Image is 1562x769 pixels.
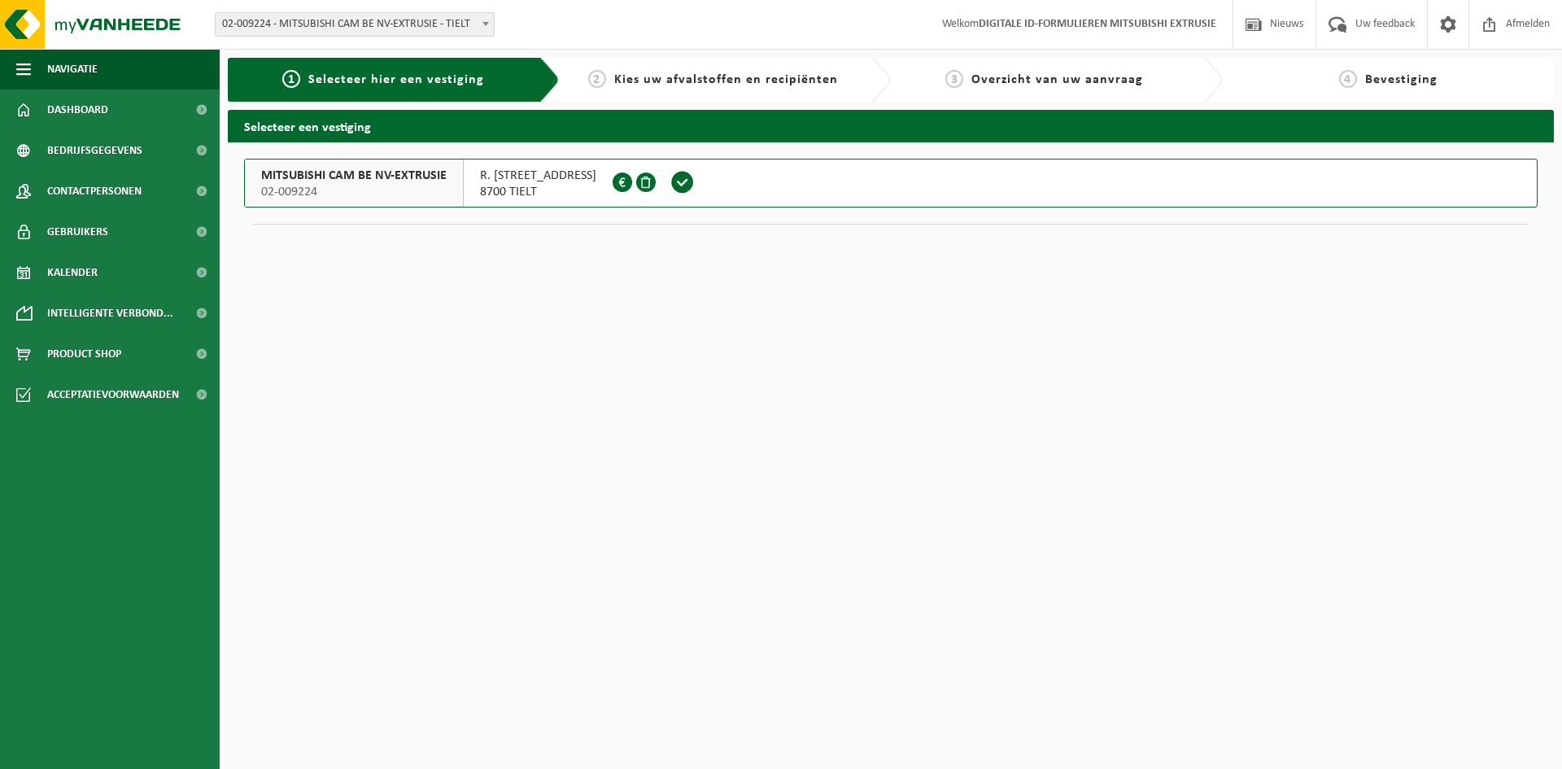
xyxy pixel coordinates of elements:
span: Dashboard [47,90,108,130]
span: Kalender [47,252,98,293]
span: 1 [282,70,300,88]
span: Product Shop [47,334,121,374]
span: Navigatie [47,49,98,90]
span: 02-009224 [261,184,447,200]
span: Gebruikers [47,212,108,252]
span: Contactpersonen [47,171,142,212]
iframe: chat widget [8,733,272,769]
button: MITSUBISHI CAM BE NV-EXTRUSIE 02-009224 R. [STREET_ADDRESS]8700 TIELT [244,159,1538,208]
span: Acceptatievoorwaarden [47,374,179,415]
span: Overzicht van uw aanvraag [971,73,1143,86]
span: R. [STREET_ADDRESS] [480,168,596,184]
span: 02-009224 - MITSUBISHI CAM BE NV-EXTRUSIE - TIELT [216,13,494,36]
span: Selecteer hier een vestiging [308,73,484,86]
span: 3 [945,70,963,88]
span: 02-009224 - MITSUBISHI CAM BE NV-EXTRUSIE - TIELT [215,12,495,37]
strong: DIGITALE ID-FORMULIEREN MITSUBISHI EXTRUSIE [979,18,1216,30]
span: 8700 TIELT [480,184,596,200]
span: 4 [1339,70,1357,88]
span: Kies uw afvalstoffen en recipiënten [614,73,838,86]
span: Intelligente verbond... [47,293,173,334]
h2: Selecteer een vestiging [228,110,1554,142]
span: 2 [588,70,606,88]
span: Bevestiging [1365,73,1438,86]
span: MITSUBISHI CAM BE NV-EXTRUSIE [261,168,447,184]
span: Bedrijfsgegevens [47,130,142,171]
